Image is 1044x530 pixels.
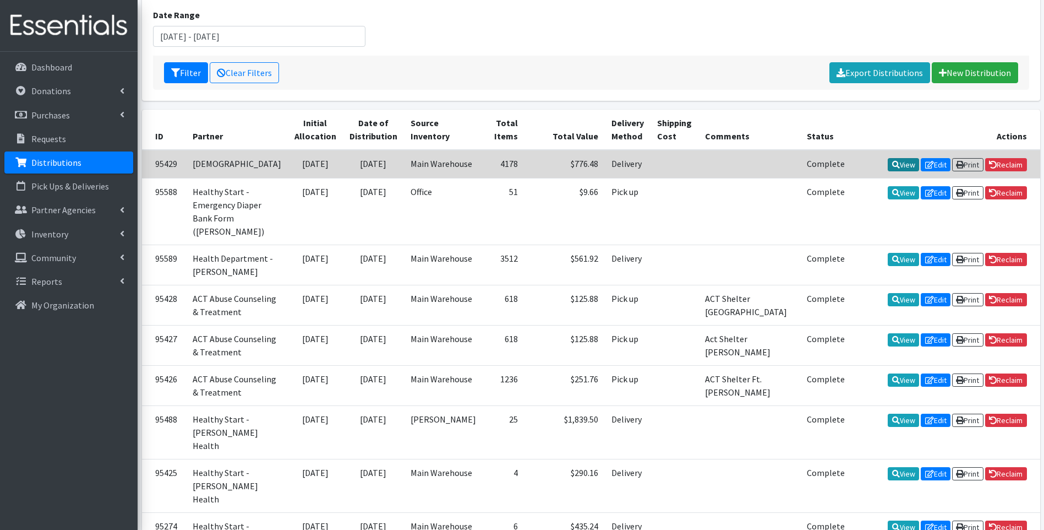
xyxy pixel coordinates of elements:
a: Edit [921,414,950,427]
td: [DATE] [343,285,404,325]
td: ACT Abuse Counseling & Treatment [186,365,288,405]
td: Act Shelter [PERSON_NAME] [698,325,800,365]
td: ACT Shelter [GEOGRAPHIC_DATA] [698,285,800,325]
td: Main Warehouse [404,459,483,512]
th: Shipping Cost [651,110,698,150]
a: Edit [921,333,950,347]
p: Requests [31,133,66,144]
td: Main Warehouse [404,325,483,365]
a: Community [4,247,133,269]
a: Purchases [4,104,133,126]
td: Complete [800,325,851,365]
p: Donations [31,85,71,96]
td: Complete [800,178,851,245]
label: Date Range [153,8,200,21]
th: Status [800,110,851,150]
th: Total Items [483,110,524,150]
a: Reclaim [985,186,1027,199]
a: My Organization [4,294,133,316]
td: ACT Abuse Counseling & Treatment [186,285,288,325]
td: 95428 [142,285,186,325]
td: $290.16 [524,459,605,512]
a: View [888,293,919,306]
a: Reclaim [985,293,1027,306]
td: Pick up [605,365,651,405]
a: Donations [4,80,133,102]
td: 618 [483,325,524,365]
td: Complete [800,285,851,325]
a: Dashboard [4,56,133,78]
td: [DATE] [288,285,343,325]
td: Healthy Start - [PERSON_NAME] Health [186,459,288,512]
td: [DATE] [343,325,404,365]
td: Main Warehouse [404,365,483,405]
a: View [888,158,919,171]
td: 4 [483,459,524,512]
td: $776.48 [524,150,605,179]
a: View [888,186,919,199]
td: $561.92 [524,245,605,285]
a: New Distribution [932,62,1018,83]
td: [DATE] [288,459,343,512]
td: $9.66 [524,178,605,245]
a: Print [952,253,983,266]
td: 95589 [142,245,186,285]
p: Pick Ups & Deliveries [31,181,109,192]
td: 95429 [142,150,186,179]
td: Complete [800,459,851,512]
a: Export Distributions [829,62,930,83]
td: 95427 [142,325,186,365]
td: [DATE] [343,245,404,285]
th: Actions [851,110,1040,150]
td: Delivery [605,150,651,179]
td: 3512 [483,245,524,285]
a: Edit [921,253,950,266]
p: Reports [31,276,62,287]
a: Edit [921,293,950,306]
th: Comments [698,110,800,150]
td: 95426 [142,365,186,405]
td: Complete [800,405,851,459]
a: Edit [921,186,950,199]
a: Reclaim [985,374,1027,387]
input: January 1, 2011 - December 31, 2011 [153,26,366,47]
a: View [888,253,919,266]
td: Healthy Start - Emergency Diaper Bank Form ([PERSON_NAME]) [186,178,288,245]
td: [DATE] [288,365,343,405]
p: Purchases [31,110,70,121]
a: Reports [4,271,133,293]
td: $251.76 [524,365,605,405]
td: 95488 [142,405,186,459]
a: Reclaim [985,253,1027,266]
a: View [888,467,919,480]
td: [PERSON_NAME] [404,405,483,459]
th: Delivery Method [605,110,651,150]
a: Requests [4,128,133,150]
td: Pick up [605,285,651,325]
a: View [888,414,919,427]
td: Office [404,178,483,245]
td: $1,839.50 [524,405,605,459]
a: Print [952,293,983,306]
a: Print [952,414,983,427]
th: ID [142,110,186,150]
a: Distributions [4,152,133,174]
a: Inventory [4,223,133,245]
th: Source Inventory [404,110,483,150]
a: View [888,333,919,347]
td: 4178 [483,150,524,179]
td: Complete [800,365,851,405]
td: Delivery [605,459,651,512]
p: Community [31,252,76,263]
a: Print [952,186,983,199]
td: [DATE] [343,405,404,459]
a: Clear Filters [210,62,279,83]
td: [DATE] [343,459,404,512]
a: Print [952,158,983,171]
td: 25 [483,405,524,459]
th: Total Value [524,110,605,150]
p: Dashboard [31,62,72,73]
td: [DEMOGRAPHIC_DATA] [186,150,288,179]
td: ACT Shelter Ft. [PERSON_NAME] [698,365,800,405]
th: Date of Distribution [343,110,404,150]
